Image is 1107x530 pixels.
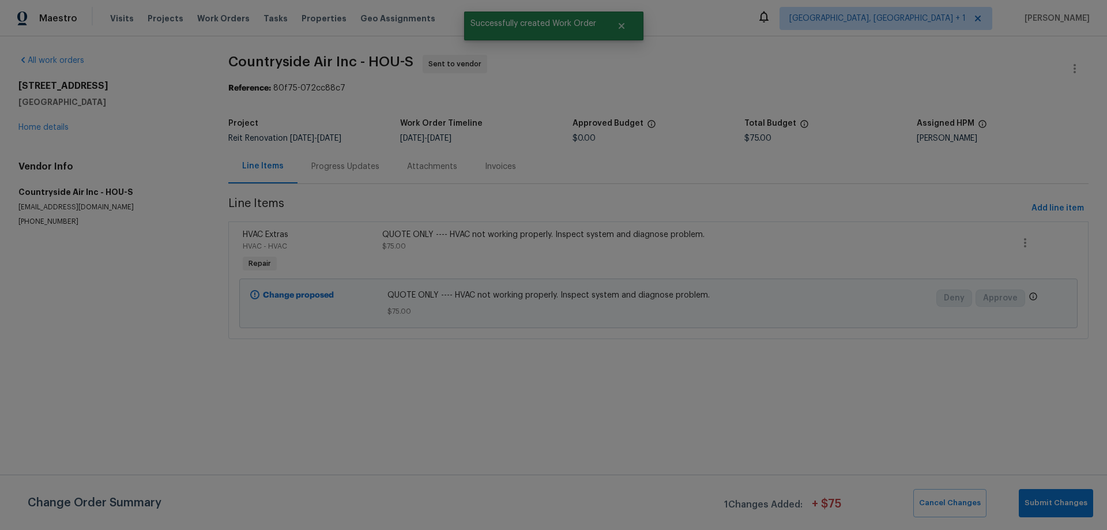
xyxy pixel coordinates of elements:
[1020,13,1090,24] span: [PERSON_NAME]
[228,134,341,142] span: Reit Renovation
[978,119,987,134] span: The hpm assigned to this work order.
[110,13,134,24] span: Visits
[18,202,201,212] p: [EMAIL_ADDRESS][DOMAIN_NAME]
[228,119,258,127] h5: Project
[228,55,413,69] span: Countryside Air Inc - HOU-S
[800,119,809,134] span: The total cost of line items that have been proposed by Opendoor. This sum includes line items th...
[1031,201,1084,216] span: Add line item
[789,13,966,24] span: [GEOGRAPHIC_DATA], [GEOGRAPHIC_DATA] + 1
[243,243,287,250] span: HVAC - HVAC
[387,306,929,317] span: $75.00
[603,14,641,37] button: Close
[400,134,451,142] span: -
[936,290,972,307] button: Deny
[228,84,271,92] b: Reference:
[39,13,77,24] span: Maestro
[263,14,288,22] span: Tasks
[917,119,974,127] h5: Assigned HPM
[485,161,516,172] div: Invoices
[228,198,1027,219] span: Line Items
[290,134,341,142] span: -
[387,290,929,301] span: QUOTE ONLY ---- HVAC not working properly. Inspect system and diagnose problem.
[18,123,69,131] a: Home details
[382,229,725,240] div: QUOTE ONLY ---- HVAC not working properly. Inspect system and diagnose problem.
[976,290,1025,307] button: Approve
[148,13,183,24] span: Projects
[382,243,406,250] span: $75.00
[427,134,451,142] span: [DATE]
[243,231,288,239] span: HVAC Extras
[290,134,314,142] span: [DATE]
[744,119,796,127] h5: Total Budget
[1027,198,1089,219] button: Add line item
[263,291,334,299] b: Change proposed
[647,119,656,134] span: The total cost of line items that have been approved by both Opendoor and the Trade Partner. This...
[18,96,201,108] h5: [GEOGRAPHIC_DATA]
[18,161,201,172] h4: Vendor Info
[228,82,1089,94] div: 80f75-072cc88c7
[360,13,435,24] span: Geo Assignments
[744,134,771,142] span: $75.00
[573,119,643,127] h5: Approved Budget
[428,58,486,70] span: Sent to vendor
[400,134,424,142] span: [DATE]
[400,119,483,127] h5: Work Order Timeline
[311,161,379,172] div: Progress Updates
[18,57,84,65] a: All work orders
[917,134,1089,142] div: [PERSON_NAME]
[407,161,457,172] div: Attachments
[197,13,250,24] span: Work Orders
[18,186,201,198] h5: Countryside Air Inc - HOU-S
[244,258,276,269] span: Repair
[464,12,603,36] span: Successfully created Work Order
[1029,292,1038,304] span: Only a market manager or an area construction manager can approve
[317,134,341,142] span: [DATE]
[302,13,347,24] span: Properties
[18,217,201,227] p: [PHONE_NUMBER]
[573,134,596,142] span: $0.00
[18,80,201,92] h2: [STREET_ADDRESS]
[242,160,284,172] div: Line Items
